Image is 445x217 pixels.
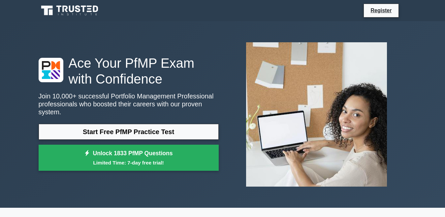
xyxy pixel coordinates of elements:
a: Start Free PfMP Practice Test [39,124,219,140]
a: Register [366,6,396,15]
p: Join 10,000+ successful Portfolio Management Professional professionals who boosted their careers... [39,92,219,116]
a: Unlock 1833 PfMP QuestionsLimited Time: 7-day free trial! [39,145,219,171]
h1: Ace Your PfMP Exam with Confidence [39,55,219,87]
small: Limited Time: 7-day free trial! [47,159,210,166]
